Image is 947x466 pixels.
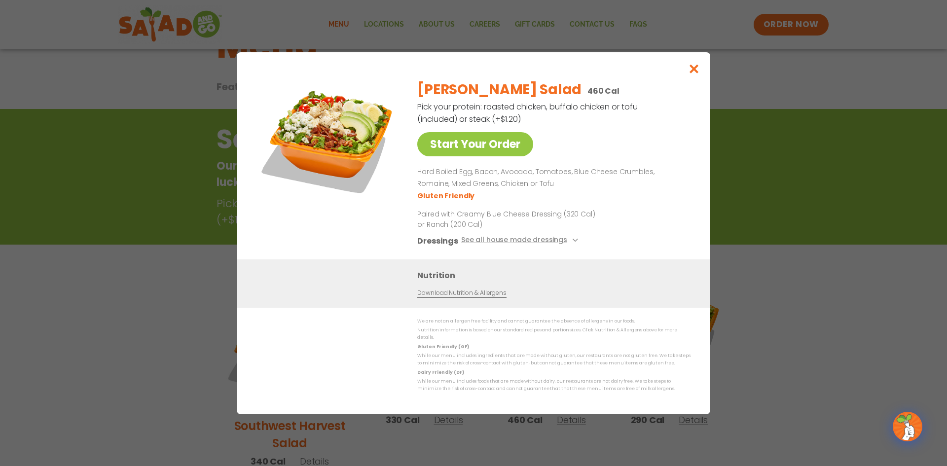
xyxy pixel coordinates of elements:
strong: Dairy Friendly (DF) [417,369,464,375]
h3: Nutrition [417,269,695,281]
button: See all house made dressings [461,234,581,247]
p: We are not an allergen free facility and cannot guarantee the absence of allergens in our foods. [417,318,691,325]
button: Close modal [678,52,710,85]
p: While our menu includes foods that are made without dairy, our restaurants are not dairy free. We... [417,378,691,393]
li: Gluten Friendly [417,190,476,201]
p: Pick your protein: roasted chicken, buffalo chicken or tofu (included) or steak (+$1.20) [417,101,639,125]
p: Hard Boiled Egg, Bacon, Avocado, Tomatoes, Blue Cheese Crumbles, Romaine, Mixed Greens, Chicken o... [417,166,687,190]
img: wpChatIcon [894,413,921,440]
strong: Gluten Friendly (GF) [417,343,469,349]
p: 460 Cal [587,85,619,97]
a: Download Nutrition & Allergens [417,288,506,297]
p: While our menu includes ingredients that are made without gluten, our restaurants are not gluten ... [417,352,691,367]
p: Paired with Creamy Blue Cheese Dressing (320 Cal) or Ranch (200 Cal) [417,209,600,229]
h3: Dressings [417,234,458,247]
h2: [PERSON_NAME] Salad [417,79,582,100]
p: Nutrition information is based on our standard recipes and portion sizes. Click Nutrition & Aller... [417,326,691,342]
img: Featured product photo for Cobb Salad [259,72,397,210]
a: Start Your Order [417,132,533,156]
